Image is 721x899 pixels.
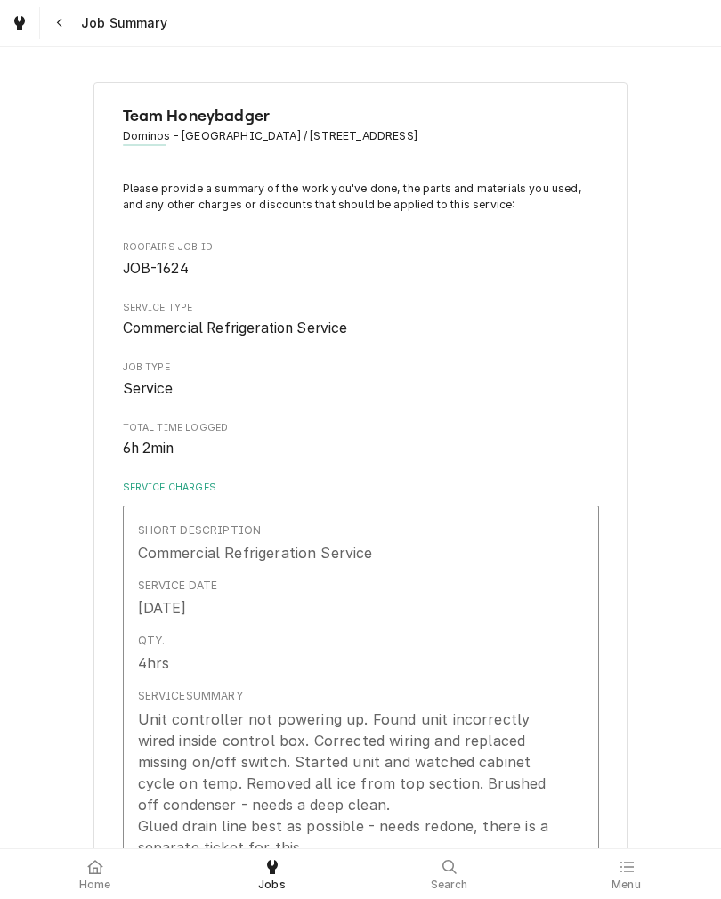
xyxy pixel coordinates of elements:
[539,853,714,895] a: Menu
[123,421,599,435] span: Total Time Logged
[123,104,599,158] div: Client Information
[79,878,111,892] span: Home
[7,853,182,895] a: Home
[123,260,189,277] span: JOB-1624
[123,301,599,315] span: Service Type
[123,360,599,375] span: Job Type
[123,318,599,339] span: Service Type
[258,878,286,892] span: Jobs
[138,633,166,649] div: Qty.
[138,597,187,619] div: [DATE]
[123,380,174,397] span: Service
[44,7,76,39] button: Navigate back
[138,652,170,674] div: 4hrs
[4,7,36,39] a: Go to Jobs
[184,853,360,895] a: Jobs
[123,104,599,128] span: Name
[612,878,641,892] span: Menu
[123,258,599,279] span: Roopairs Job ID
[123,378,599,400] span: Job Type
[123,240,599,255] span: Roopairs Job ID
[123,360,599,399] div: Job Type
[431,878,468,892] span: Search
[123,438,599,459] span: Total Time Logged
[138,688,243,704] div: Service Summary
[123,240,599,279] div: Roopairs Job ID
[361,853,537,895] a: Search
[123,128,599,144] span: Address
[76,14,167,32] span: Job Summary
[123,301,599,339] div: Service Type
[123,320,348,336] span: Commercial Refrigeration Service
[123,481,599,495] label: Service Charges
[123,421,599,459] div: Total Time Logged
[123,181,599,214] p: Please provide a summary of the work you've done, the parts and materials you used, and any other...
[138,578,218,594] div: Service Date
[123,440,174,457] span: 6h 2min
[138,542,373,563] div: Commercial Refrigeration Service
[138,522,262,539] div: Short Description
